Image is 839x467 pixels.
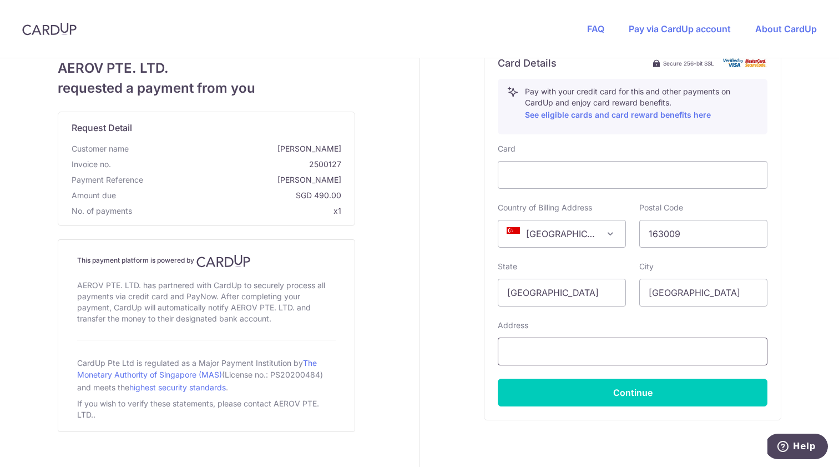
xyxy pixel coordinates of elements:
[72,159,111,170] span: Invoice no.
[72,122,132,133] span: translation missing: en.request_detail
[72,205,132,217] span: No. of payments
[639,261,654,272] label: City
[58,58,355,78] span: AEROV PTE. LTD.
[525,110,711,119] a: See eligible cards and card reward benefits here
[333,206,341,215] span: x1
[72,190,116,201] span: Amount due
[148,174,341,185] span: [PERSON_NAME]
[498,143,515,154] label: Card
[77,278,336,327] div: AEROV PTE. LTD. has partnered with CardUp to securely process all payments via credit card and Pa...
[498,220,626,248] span: Singapore
[72,175,143,184] span: translation missing: en.payment_reference
[72,143,129,154] span: Customer name
[629,23,731,34] a: Pay via CardUp account
[663,59,714,68] span: Secure 256-bit SSL
[723,58,767,68] img: card secure
[639,220,767,248] input: Example 123456
[498,261,517,272] label: State
[115,159,341,170] span: 2500127
[22,22,77,36] img: CardUp
[133,143,341,154] span: [PERSON_NAME]
[498,57,557,70] h6: Card Details
[58,78,355,98] span: requested a payment from you
[498,379,767,406] button: Continue
[498,202,592,213] label: Country of Billing Address
[639,202,683,213] label: Postal Code
[767,434,828,461] iframe: Opens a widget where you can find more information
[120,190,341,201] span: SGD 490.00
[196,254,251,268] img: CardUp
[587,23,604,34] a: FAQ
[77,396,336,423] div: If you wish to verify these statements, please contact AEROV PTE. LTD..
[498,320,528,331] label: Address
[525,86,758,122] p: Pay with your credit card for this and other payments on CardUp and enjoy card reward benefits.
[77,354,336,396] div: CardUp Pte Ltd is regulated as a Major Payment Institution by (License no.: PS20200484) and meets...
[507,168,758,182] iframe: Secure card payment input frame
[755,23,817,34] a: About CardUp
[498,220,625,247] span: Singapore
[129,383,226,392] a: highest security standards
[77,254,336,268] h4: This payment platform is powered by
